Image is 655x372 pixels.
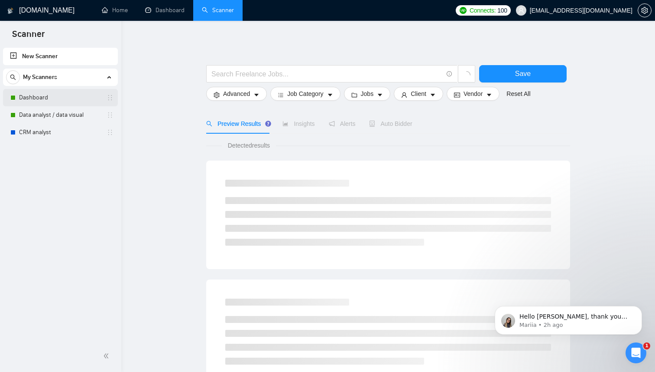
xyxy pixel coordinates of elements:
[638,3,652,17] button: setting
[447,71,452,77] span: info-circle
[282,120,315,127] span: Insights
[638,7,651,14] span: setting
[107,112,113,119] span: holder
[103,352,112,360] span: double-left
[515,68,531,79] span: Save
[7,4,13,18] img: logo
[6,74,19,80] span: search
[107,94,113,101] span: holder
[6,70,20,84] button: search
[287,89,323,99] span: Job Category
[264,120,272,128] div: Tooltip anchor
[3,69,118,141] li: My Scanners
[470,6,496,15] span: Connects:
[460,7,467,14] img: upwork-logo.png
[518,7,524,13] span: user
[223,89,250,99] span: Advanced
[23,69,57,86] span: My Scanners
[482,288,655,349] iframe: Intercom notifications message
[430,92,436,98] span: caret-down
[454,92,460,98] span: idcard
[361,89,374,99] span: Jobs
[3,48,118,65] li: New Scanner
[278,92,284,98] span: bars
[19,124,101,141] a: CRM analyst
[329,120,356,127] span: Alerts
[506,89,530,99] a: Reset All
[329,121,335,127] span: notification
[282,121,289,127] span: area-chart
[5,28,52,46] span: Scanner
[344,87,391,101] button: folderJobscaret-down
[19,89,101,106] a: Dashboard
[351,92,357,98] span: folder
[222,141,276,150] span: Detected results
[206,121,212,127] span: search
[369,121,375,127] span: robot
[626,342,646,363] iframe: Intercom live chat
[394,87,443,101] button: userClientcaret-down
[411,89,426,99] span: Client
[377,92,383,98] span: caret-down
[10,48,111,65] a: New Scanner
[206,87,267,101] button: settingAdvancedcaret-down
[464,89,483,99] span: Vendor
[447,87,499,101] button: idcardVendorcaret-down
[463,71,470,79] span: loading
[369,120,412,127] span: Auto Bidder
[107,129,113,136] span: holder
[486,92,492,98] span: caret-down
[643,342,650,349] span: 1
[206,120,269,127] span: Preview Results
[19,106,101,124] a: Data analyst / data visual
[327,92,333,98] span: caret-down
[638,7,652,14] a: setting
[253,92,259,98] span: caret-down
[145,7,185,14] a: dashboardDashboard
[202,7,234,14] a: searchScanner
[102,7,128,14] a: homeHome
[214,92,220,98] span: setting
[479,65,567,82] button: Save
[211,69,443,79] input: Search Freelance Jobs...
[497,6,507,15] span: 100
[401,92,407,98] span: user
[270,87,340,101] button: barsJob Categorycaret-down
